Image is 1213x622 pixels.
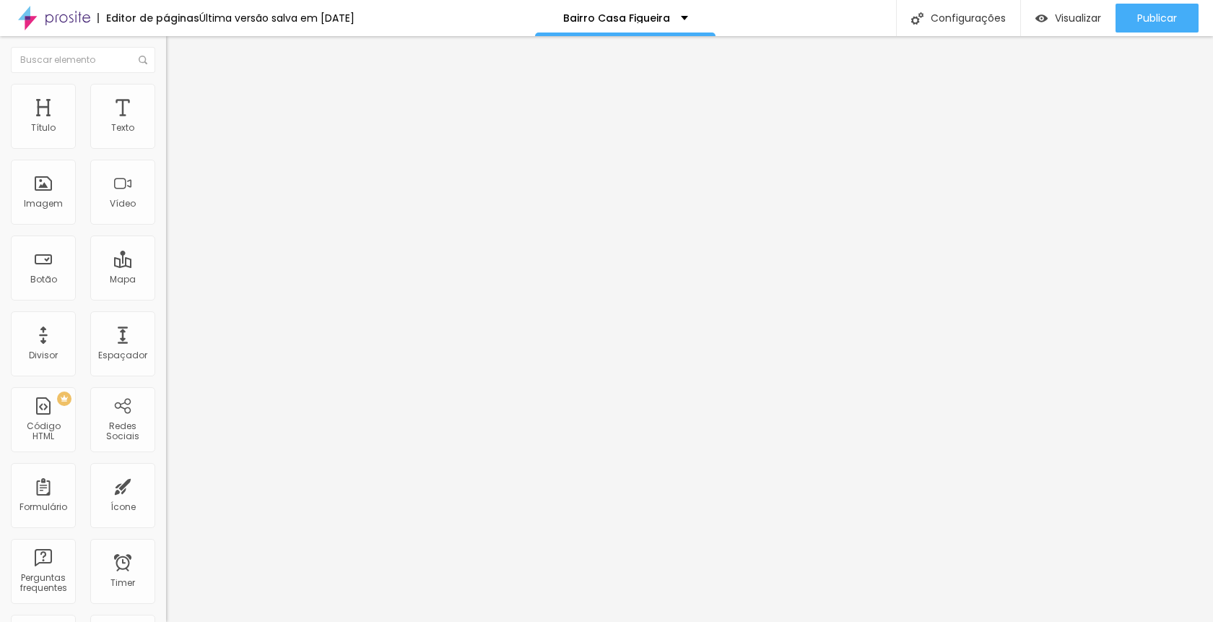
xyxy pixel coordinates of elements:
div: Espaçador [98,350,147,360]
div: Editor de páginas [97,13,199,23]
div: Ícone [110,502,136,512]
div: Título [31,123,56,133]
div: Botão [30,275,57,285]
div: Vídeo [110,199,136,209]
div: Última versão salva em [DATE] [199,13,355,23]
input: Buscar elemento [11,47,155,73]
img: view-1.svg [1035,12,1048,25]
div: Timer [110,578,135,588]
div: Perguntas frequentes [14,573,71,594]
iframe: Editor [166,36,1213,622]
div: Mapa [110,275,136,285]
div: Código HTML [14,421,71,442]
div: Redes Sociais [94,421,151,442]
button: Visualizar [1021,4,1116,33]
div: Texto [111,123,134,133]
img: Icone [139,56,147,64]
p: Bairro Casa Figueira [563,13,670,23]
button: Publicar [1116,4,1199,33]
div: Divisor [29,350,58,360]
div: Imagem [24,199,63,209]
img: Icone [911,12,923,25]
span: Publicar [1137,12,1177,24]
div: Formulário [19,502,67,512]
span: Visualizar [1055,12,1101,24]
